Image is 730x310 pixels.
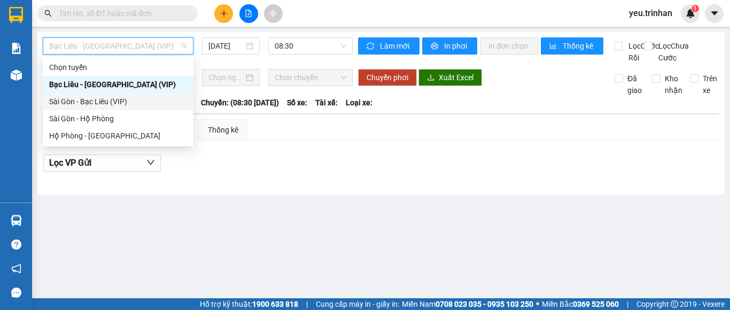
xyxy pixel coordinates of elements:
[11,263,21,274] span: notification
[49,61,187,73] div: Chọn tuyến
[275,69,346,86] span: Chọn chuyến
[252,300,298,308] strong: 1900 633 818
[49,96,187,107] div: Sài Gòn - Bạc Liêu (VIP)
[269,10,277,17] span: aim
[661,73,687,96] span: Kho nhận
[418,69,482,86] button: downloadXuất Excel
[358,37,420,55] button: syncLàm mới
[710,9,719,18] span: caret-down
[43,59,193,76] div: Chọn tuyến
[43,110,193,127] div: Sài Gòn - Hộ Phòng
[623,73,646,96] span: Đã giao
[11,215,22,226] img: warehouse-icon
[43,93,193,110] div: Sài Gòn - Bạc Liêu (VIP)
[264,4,283,23] button: aim
[573,300,619,308] strong: 0369 525 060
[49,38,187,54] span: Bạc Liêu - Sài Gòn (VIP)
[11,239,21,250] span: question-circle
[686,9,695,18] img: icon-new-feature
[239,4,258,23] button: file-add
[705,4,724,23] button: caret-down
[444,40,469,52] span: In phơi
[563,40,595,52] span: Thống kê
[208,124,238,136] div: Thống kê
[287,97,307,108] span: Số xe:
[49,79,187,90] div: Bạc Liêu - [GEOGRAPHIC_DATA] (VIP)
[480,37,538,55] button: In đơn chọn
[542,298,619,310] span: Miền Bắc
[9,7,23,23] img: logo-vxr
[422,37,477,55] button: printerIn phơi
[44,10,52,17] span: search
[214,4,233,23] button: plus
[43,154,161,172] button: Lọc VP Gửi
[49,130,187,142] div: Hộ Phòng - [GEOGRAPHIC_DATA]
[49,113,187,125] div: Sài Gòn - Hộ Phòng
[201,97,279,108] span: Chuyến: (08:30 [DATE])
[620,6,681,20] span: yeu.trinhan
[367,42,376,51] span: sync
[692,5,699,12] sup: 1
[436,300,533,308] strong: 0708 023 035 - 0935 103 250
[306,298,308,310] span: |
[208,72,244,83] input: Chọn ngày
[315,97,338,108] span: Tài xế:
[200,298,298,310] span: Hỗ trợ kỹ thuật:
[380,40,411,52] span: Làm mới
[624,40,661,64] span: Lọc Cước Rồi
[11,69,22,81] img: warehouse-icon
[358,69,417,86] button: Chuyển phơi
[536,302,539,306] span: ⚪️
[59,7,185,19] input: Tìm tên, số ĐT hoặc mã đơn
[654,40,690,64] span: Lọc Chưa Cước
[627,298,628,310] span: |
[245,10,252,17] span: file-add
[275,38,346,54] span: 08:30
[402,298,533,310] span: Miền Nam
[11,288,21,298] span: message
[541,37,603,55] button: bar-chartThống kê
[220,10,228,17] span: plus
[43,76,193,93] div: Bạc Liêu - Sài Gòn (VIP)
[316,298,399,310] span: Cung cấp máy in - giấy in:
[11,43,22,54] img: solution-icon
[43,127,193,144] div: Hộ Phòng - Sài Gòn
[208,40,244,52] input: 13/09/2025
[549,42,558,51] span: bar-chart
[671,300,678,308] span: copyright
[431,42,440,51] span: printer
[693,5,697,12] span: 1
[146,158,155,167] span: down
[346,97,372,108] span: Loại xe:
[49,156,91,169] span: Lọc VP Gửi
[698,73,721,96] span: Trên xe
